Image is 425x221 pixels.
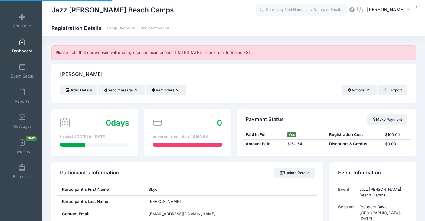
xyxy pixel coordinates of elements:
span: Reports [15,99,29,104]
h1: Registration Details [51,25,169,31]
button: Actions [342,85,377,95]
a: Messages [8,110,37,132]
div: Participant's First Name [57,183,144,196]
h4: [PERSON_NAME] [60,66,103,83]
td: Jazz [PERSON_NAME] Beach Camps [356,183,407,201]
div: Contact Email [57,208,144,220]
span: Invoices [15,149,30,154]
div: Registration Cost [326,132,382,138]
div: Discounts & Credits [326,141,382,147]
div: covered from total of $160.64 [153,134,222,140]
span: [PERSON_NAME] [149,199,181,204]
span: Skye [149,187,158,192]
div: $160.64 [284,141,326,147]
a: Add Logo [8,10,37,31]
h4: Participant's Information [60,164,119,181]
div: days [106,117,129,129]
a: Make Payment [367,114,407,125]
span: Messages [12,124,32,129]
span: Event Setup [11,74,34,79]
a: Reports [8,85,37,107]
h4: Payment Status [246,111,284,128]
button: Export [378,85,407,95]
button: Reminders [146,85,186,95]
div: Amount Paid [243,141,284,147]
span: Financials [13,174,31,179]
a: Event Setup [8,60,37,81]
button: Send message [98,85,145,95]
div: $160.64 [382,132,410,138]
span: [PERSON_NAME] [367,6,405,13]
span: Dashboard [12,48,32,54]
a: Update Details [274,168,315,178]
input: Search by First Name, Last Name, or Email... [256,4,347,16]
a: Camp Overview [107,26,135,31]
a: Registration List [141,26,169,31]
div: Paid in Full [243,132,284,138]
td: Event [338,183,357,201]
span: Yes [287,132,296,137]
button: [PERSON_NAME] [363,3,416,17]
div: $0.00 [382,141,410,147]
a: Dashboard [8,35,37,56]
span: [EMAIL_ADDRESS][DOMAIN_NAME] [149,211,216,216]
div: Please note that our website will undergo routine maintenance [DATE][DATE], from 8 a.m. to 9 a.m.... [51,45,416,60]
a: Order Details [60,85,97,95]
span: Add Logo [13,23,31,28]
div: Participant's Last Name [57,196,144,208]
span: New [26,136,37,141]
div: to start. [DATE] to [DATE] [60,134,129,140]
h4: Event Information [338,164,381,181]
span: 0 [106,118,111,127]
a: InvoicesNew [8,136,37,157]
h1: Jazz [PERSON_NAME] Beach Camps [51,3,174,17]
span: 0 [217,118,222,127]
a: Financials [8,161,37,182]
